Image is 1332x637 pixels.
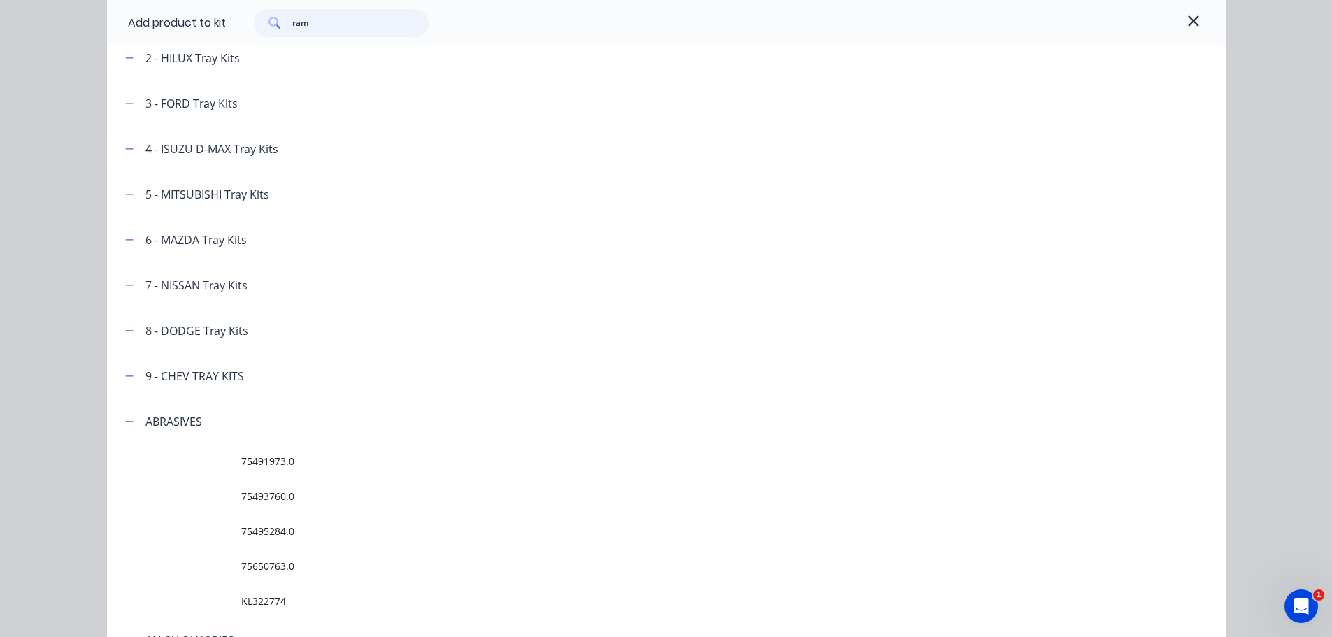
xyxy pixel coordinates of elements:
[1313,589,1324,601] span: 1
[145,186,269,203] div: 5 - MITSUBISHI Tray Kits
[145,141,278,157] div: 4 - ISUZU D-MAX Tray Kits
[145,368,244,385] div: 9 - CHEV TRAY KITS
[128,15,226,31] div: Add product to kit
[241,524,1029,538] span: 75495284.0
[292,9,429,37] input: Search...
[241,559,1029,573] span: 75650763.0
[145,322,248,339] div: 8 - DODGE Tray Kits
[145,231,247,248] div: 6 - MAZDA Tray Kits
[145,277,248,294] div: 7 - NISSAN Tray Kits
[241,594,1029,608] span: KL322774
[1284,589,1318,623] iframe: Intercom live chat
[145,413,202,430] div: ABRASIVES
[145,50,240,66] div: 2 - HILUX Tray Kits
[241,489,1029,503] span: 75493760.0
[241,454,1029,468] span: 75491973.0
[145,95,238,112] div: 3 - FORD Tray Kits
